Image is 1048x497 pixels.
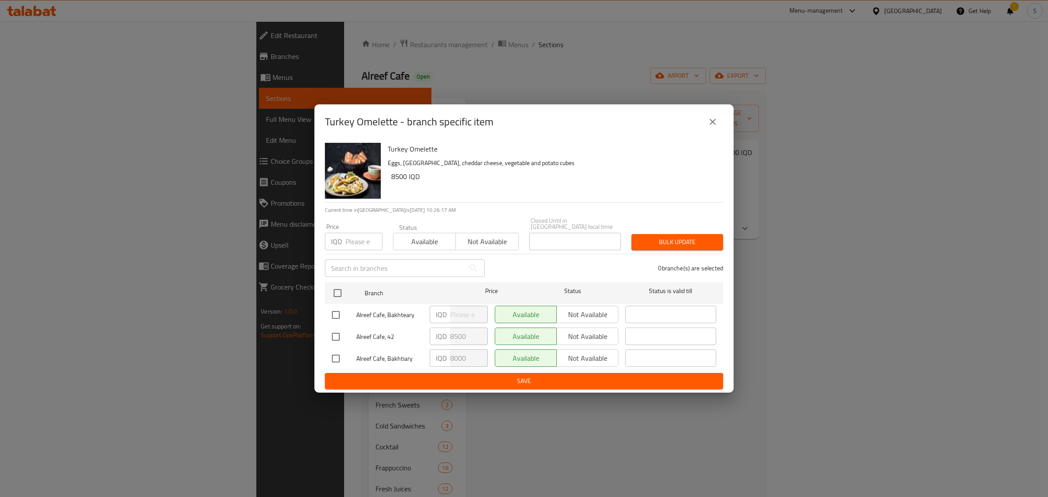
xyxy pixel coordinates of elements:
[459,235,515,248] span: Not available
[455,233,518,250] button: Not available
[450,328,488,345] input: Please enter price
[436,353,447,363] p: IQD
[436,309,447,320] p: IQD
[436,331,447,342] p: IQD
[625,286,716,297] span: Status is valid till
[450,306,488,323] input: Please enter price
[365,288,455,299] span: Branch
[450,349,488,367] input: Please enter price
[631,234,723,250] button: Bulk update
[325,373,723,389] button: Save
[527,286,618,297] span: Status
[702,111,723,132] button: close
[391,170,716,183] h6: 8500 IQD
[332,376,716,387] span: Save
[325,206,723,214] p: Current time in [GEOGRAPHIC_DATA] is [DATE] 10:26:17 AM
[388,158,716,169] p: Eggs, [GEOGRAPHIC_DATA], cheddar cheese, vegetable and potato cubes
[397,235,452,248] span: Available
[325,143,381,199] img: Turkey Omelette
[356,331,423,342] span: Alreef Cafe, 42
[356,353,423,364] span: Alreef Cafe, Bakhtiary
[388,143,716,155] h6: Turkey Omelette
[325,259,465,277] input: Search in branches
[658,264,723,273] p: 0 branche(s) are selected
[331,236,342,247] p: IQD
[345,233,383,250] input: Please enter price
[393,233,456,250] button: Available
[325,115,493,129] h2: Turkey Omelette - branch specific item
[356,310,423,321] span: Alreef Cafe, Bakhteary
[462,286,521,297] span: Price
[638,237,716,248] span: Bulk update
